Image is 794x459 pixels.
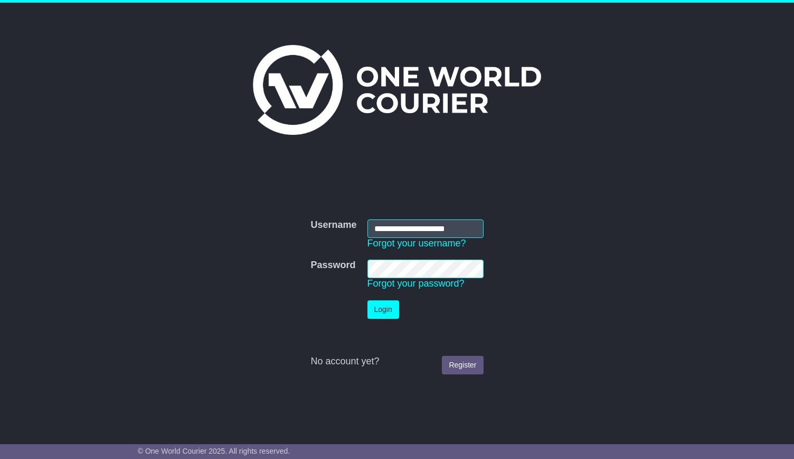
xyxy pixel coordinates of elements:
[367,238,466,249] a: Forgot your username?
[310,356,483,368] div: No account yet?
[367,278,465,289] a: Forgot your password?
[253,45,541,135] img: One World
[310,219,356,231] label: Username
[138,447,290,455] span: © One World Courier 2025. All rights reserved.
[367,300,399,319] button: Login
[442,356,483,374] a: Register
[310,260,355,271] label: Password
